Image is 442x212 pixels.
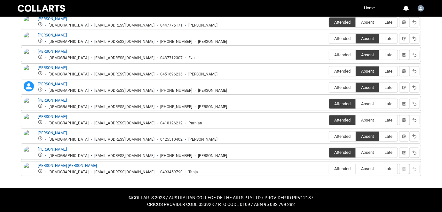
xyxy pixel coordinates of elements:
div: 0410126212 [160,121,183,126]
span: Attended [329,167,356,171]
span: Absent [356,167,379,171]
button: Reset [409,164,420,174]
div: [DEMOGRAPHIC_DATA] [49,121,89,126]
span: Absent [356,20,379,25]
div: Tanja [188,170,198,175]
button: Notes [399,17,409,27]
span: Late [379,36,398,41]
div: [DEMOGRAPHIC_DATA] [49,153,89,158]
span: Attended [329,150,356,155]
div: [PERSON_NAME] [188,72,217,77]
a: Home [362,3,376,13]
span: Absent [356,36,379,41]
div: [PHONE_NUMBER] [160,105,192,109]
div: [EMAIL_ADDRESS][DOMAIN_NAME] [94,153,154,158]
button: Reset [409,50,420,60]
div: [DEMOGRAPHIC_DATA] [49,88,89,93]
span: Late [379,101,398,106]
span: Late [379,69,398,74]
img: Parnian Hosseini [24,114,34,128]
div: [DEMOGRAPHIC_DATA] [49,39,89,44]
span: Absent [356,52,379,57]
img: Cynthia-Lynn Zawwin [24,32,34,51]
a: [PERSON_NAME] [38,147,67,152]
span: Attended [329,36,356,41]
button: Reset [409,99,420,109]
div: [PHONE_NUMBER] [160,153,192,158]
div: [PERSON_NAME] [198,105,227,109]
button: Notes [399,131,409,142]
div: [DEMOGRAPHIC_DATA] [49,72,89,77]
button: Notes [399,50,409,60]
a: [PERSON_NAME] [38,49,67,54]
button: Reset [409,115,420,125]
span: Attended [329,118,356,122]
img: Tanja Josephine Datwyler [24,163,34,181]
button: Notes [399,82,409,93]
div: [EMAIL_ADDRESS][DOMAIN_NAME] [94,170,154,175]
a: [PERSON_NAME] [38,114,67,119]
div: [DEMOGRAPHIC_DATA] [49,170,89,175]
span: Late [379,52,398,57]
a: [PERSON_NAME] [PERSON_NAME] [38,163,97,168]
a: [PERSON_NAME] [38,98,67,103]
button: Reset [409,66,420,76]
span: Absent [356,134,379,139]
div: [PHONE_NUMBER] [160,88,192,93]
div: Parnian [188,121,202,126]
span: Attended [329,134,356,139]
span: Absent [356,85,379,90]
div: 0493459790 [160,170,183,175]
a: [PERSON_NAME] [38,33,67,37]
img: Isabelle Jones [24,65,34,79]
img: Eva Costello [24,49,34,63]
div: [EMAIL_ADDRESS][DOMAIN_NAME] [94,88,154,93]
div: [EMAIL_ADDRESS][DOMAIN_NAME] [94,105,154,109]
img: Richard.McCoy [418,5,424,12]
button: Reset [409,131,420,142]
div: 0425510402 [160,137,183,142]
span: Attended [329,85,356,90]
span: Attended [329,20,356,25]
span: Late [379,85,398,90]
span: Late [379,118,398,122]
button: Notes [399,115,409,125]
button: Reset [409,82,420,93]
a: [PERSON_NAME] [38,82,67,86]
div: [DEMOGRAPHIC_DATA] [49,56,89,60]
a: [PERSON_NAME] [38,17,67,21]
span: Late [379,167,398,171]
div: [EMAIL_ADDRESS][DOMAIN_NAME] [94,39,154,44]
div: [EMAIL_ADDRESS][DOMAIN_NAME] [94,72,154,77]
div: [EMAIL_ADDRESS][DOMAIN_NAME] [94,137,154,142]
div: 0451696236 [160,72,183,77]
button: Reset [409,34,420,44]
div: [PERSON_NAME] [198,88,227,93]
div: [PERSON_NAME] [188,137,217,142]
button: Notes [399,66,409,76]
button: Notes [399,148,409,158]
div: [PERSON_NAME] [198,39,227,44]
span: Absent [356,118,379,122]
img: Reema Lama [24,130,34,144]
img: Bridget Hoskin [24,16,34,30]
span: Absent [356,69,379,74]
button: Notes [399,34,409,44]
span: Attended [329,52,356,57]
span: Late [379,150,398,155]
span: Late [379,20,398,25]
img: Libby Wilson [24,98,34,112]
div: [PERSON_NAME] [198,153,227,158]
div: [EMAIL_ADDRESS][DOMAIN_NAME] [94,56,154,60]
button: Notes [399,99,409,109]
div: 0437712307 [160,56,183,60]
lightning-icon: Jude Miles [24,81,34,91]
span: Late [379,134,398,139]
div: [PERSON_NAME] [188,23,217,28]
div: [DEMOGRAPHIC_DATA] [49,23,89,28]
a: [PERSON_NAME] [38,66,67,70]
span: Absent [356,101,379,106]
div: 0447775171 [160,23,183,28]
div: [DEMOGRAPHIC_DATA] [49,105,89,109]
button: Reset [409,17,420,27]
